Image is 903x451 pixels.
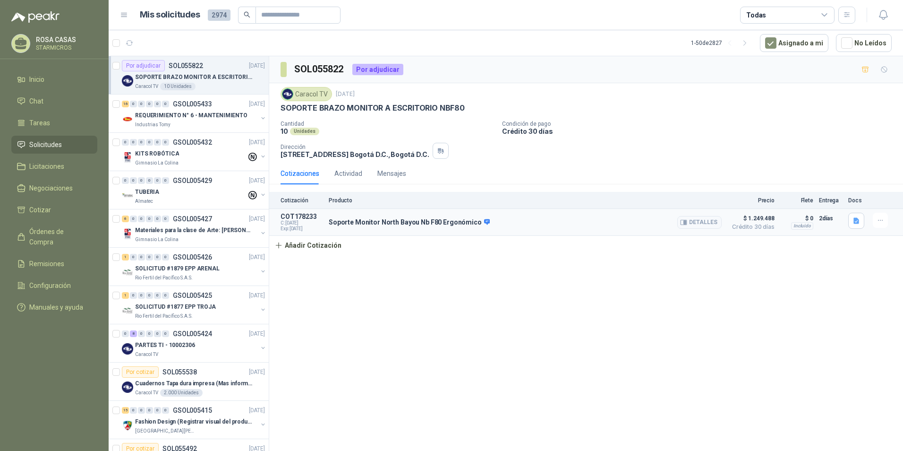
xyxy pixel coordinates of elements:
[130,216,137,222] div: 0
[154,216,161,222] div: 0
[282,89,293,99] img: Company Logo
[135,83,158,90] p: Caracol TV
[727,224,775,230] span: Crédito 30 días
[138,330,145,337] div: 0
[173,330,212,337] p: GSOL005424
[122,343,133,355] img: Company Logo
[122,152,133,163] img: Company Logo
[162,139,169,146] div: 0
[281,220,323,226] span: C: [DATE]
[329,197,722,204] p: Producto
[162,407,169,414] div: 0
[122,139,129,146] div: 0
[146,330,153,337] div: 0
[29,302,83,312] span: Manuales y ayuda
[836,34,892,52] button: No Leídos
[109,363,269,401] a: Por cotizarSOL055538[DATE] Company LogoCuadernos Tapa dura impresa (Mas informacion en el adjunto...
[11,277,97,295] a: Configuración
[130,330,137,337] div: 8
[36,45,95,51] p: STARMICROS
[162,254,169,260] div: 0
[135,417,253,426] p: Fashion Design (Registrar visual del producto)
[11,136,97,154] a: Solicitudes
[169,62,203,69] p: SOL055822
[146,292,153,299] div: 0
[249,176,265,185] p: [DATE]
[135,226,253,235] p: Materiales para la clase de Arte: [PERSON_NAME]
[281,213,323,220] p: COT178233
[29,118,50,128] span: Tareas
[290,128,319,135] div: Unidades
[336,90,355,99] p: [DATE]
[135,159,179,167] p: Gimnasio La Colina
[11,223,97,251] a: Órdenes de Compra
[138,407,145,414] div: 0
[29,280,71,291] span: Configuración
[146,254,153,260] div: 0
[135,341,195,350] p: PARTES TI - 10002306
[146,139,153,146] div: 0
[173,101,212,107] p: GSOL005433
[122,407,129,414] div: 15
[281,150,429,158] p: [STREET_ADDRESS] Bogotá D.C. , Bogotá D.C.
[122,366,159,378] div: Por cotizar
[146,101,153,107] div: 0
[122,330,129,337] div: 0
[352,64,403,75] div: Por adjudicar
[11,11,60,23] img: Logo peakr
[11,114,97,132] a: Tareas
[281,168,319,179] div: Cotizaciones
[135,188,159,197] p: TUBERIA
[135,274,193,282] p: Rio Fertil del Pacífico S.A.S.
[11,255,97,273] a: Remisiones
[249,330,265,338] p: [DATE]
[249,138,265,147] p: [DATE]
[727,197,775,204] p: Precio
[130,407,137,414] div: 0
[122,292,129,299] div: 1
[281,87,332,101] div: Caracol TV
[334,168,362,179] div: Actividad
[138,254,145,260] div: 0
[122,98,267,129] a: 16 0 0 0 0 0 GSOL005433[DATE] Company LogoREQUERIMIENTO N° 6 - MANTENIMIENTOIndustrias Tomy
[122,252,267,282] a: 1 0 0 0 0 0 GSOL005426[DATE] Company LogoSOLICITUD #1879 EPP ARENALRio Fertil del Pacífico S.A.S.
[11,70,97,88] a: Inicio
[819,213,843,224] p: 2 días
[122,60,165,71] div: Por adjudicar
[791,222,813,230] div: Incluido
[11,157,97,175] a: Licitaciones
[244,11,250,18] span: search
[11,201,97,219] a: Cotizar
[138,177,145,184] div: 0
[135,389,158,397] p: Caracol TV
[162,292,169,299] div: 0
[249,61,265,70] p: [DATE]
[135,427,195,435] p: [GEOGRAPHIC_DATA][PERSON_NAME]
[162,216,169,222] div: 0
[122,420,133,431] img: Company Logo
[130,254,137,260] div: 0
[502,121,899,127] p: Condición de pago
[122,254,129,260] div: 1
[780,197,813,204] p: Flete
[11,92,97,110] a: Chat
[691,35,752,51] div: 1 - 50 de 2827
[249,253,265,262] p: [DATE]
[173,216,212,222] p: GSOL005427
[154,292,161,299] div: 0
[122,267,133,278] img: Company Logo
[130,292,137,299] div: 0
[154,101,161,107] div: 0
[122,175,267,205] a: 0 0 0 0 0 0 GSOL005429[DATE] Company LogoTUBERIAAlmatec
[135,264,220,273] p: SOLICITUD #1879 EPP ARENAL
[249,368,265,377] p: [DATE]
[29,205,51,215] span: Cotizar
[848,197,867,204] p: Docs
[162,369,197,375] p: SOL055538
[122,328,267,358] a: 0 8 0 0 0 0 GSOL005424[DATE] Company LogoPARTES TI - 10002306Caracol TV
[727,213,775,224] span: $ 1.249.488
[329,218,490,227] p: Soporte Monitor North Bayou Nb F80 Ergonómico
[130,139,137,146] div: 0
[29,226,88,247] span: Órdenes de Compra
[122,177,129,184] div: 0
